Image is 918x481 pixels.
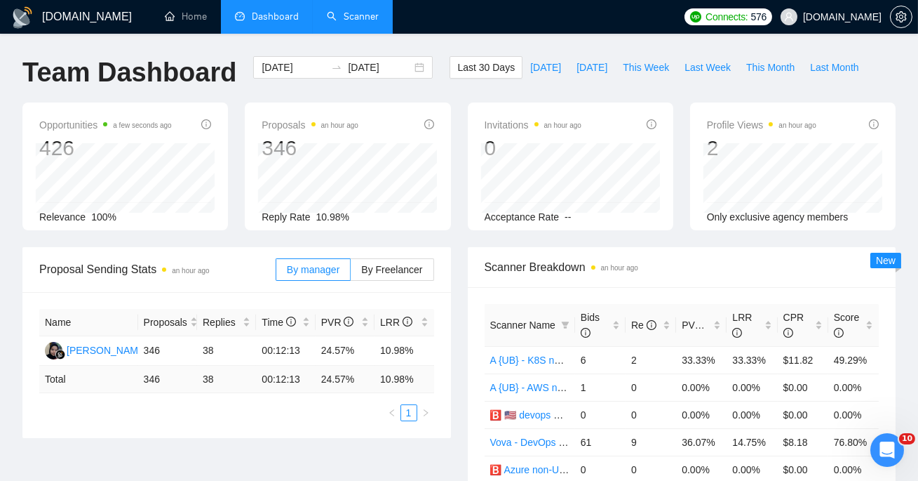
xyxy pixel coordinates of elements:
span: info-circle [647,119,656,129]
span: Score [834,312,860,338]
a: SM[PERSON_NAME] [45,344,147,355]
div: [PERSON_NAME] [67,343,147,358]
span: info-circle [705,320,715,330]
span: Proposals [144,315,187,330]
button: Last Month [802,56,866,79]
td: 6 [575,346,626,374]
span: Proposal Sending Stats [39,261,276,278]
button: left [384,404,400,421]
td: 33.33% [727,346,777,374]
span: info-circle [286,317,296,327]
td: 0.00% [727,374,777,401]
span: info-circle [783,328,793,338]
span: info-circle [201,119,211,129]
span: info-circle [732,328,742,338]
span: Dashboard [252,11,299,22]
span: info-circle [869,119,879,129]
span: 10 [899,433,915,444]
span: right [421,409,430,417]
time: an hour ago [544,121,581,129]
span: Proposals [262,117,358,133]
span: Re [631,319,656,331]
td: 0 [626,374,676,401]
span: filter [561,321,569,329]
span: Acceptance Rate [485,211,560,223]
td: 00:12:13 [256,366,315,393]
a: A {UB} - AWS non-US/AU/[GEOGRAPHIC_DATA] [490,382,707,393]
a: 🅱️ Azure non-US/AU/CA why good fit - [490,464,659,475]
span: CPR [783,312,804,338]
time: an hour ago [778,121,816,129]
td: 76.80% [828,428,879,456]
span: info-circle [424,119,434,129]
span: New [876,255,896,266]
span: Relevance [39,211,86,223]
a: 1 [401,405,417,421]
span: LRR [380,317,412,328]
td: 0.00% [676,374,727,401]
td: 0 [575,401,626,428]
button: This Month [738,56,802,79]
td: 0.00% [828,401,879,428]
span: 10.98% [316,211,349,223]
div: 346 [262,135,358,162]
a: homeHome [165,11,207,22]
span: Profile Views [707,117,816,133]
td: $8.18 [778,428,828,456]
span: setting [891,11,912,22]
img: SM [45,342,62,360]
td: 61 [575,428,626,456]
span: Invitations [485,117,581,133]
li: 1 [400,404,417,421]
button: [DATE] [522,56,569,79]
time: a few seconds ago [113,121,171,129]
span: LRR [732,312,752,338]
li: Previous Page [384,404,400,421]
td: 38 [197,366,256,393]
td: $11.82 [778,346,828,374]
td: 2 [626,346,676,374]
td: 0.00% [676,401,727,428]
span: Time [262,317,295,328]
span: to [331,62,342,73]
span: left [388,409,396,417]
td: 10.98% [374,336,433,366]
td: 49.29% [828,346,879,374]
span: info-circle [834,328,844,338]
input: End date [348,60,412,75]
input: Start date [262,60,325,75]
div: 2 [707,135,816,162]
td: 0.00% [828,374,879,401]
span: Scanner Name [490,319,555,331]
th: Replies [197,309,256,336]
time: an hour ago [172,267,209,275]
td: 00:12:13 [256,336,315,366]
td: $0.00 [778,374,828,401]
td: $0.00 [778,401,828,428]
span: Last Week [684,60,731,75]
td: 38 [197,336,256,366]
a: searchScanner [327,11,379,22]
img: upwork-logo.png [690,11,701,22]
span: By manager [287,264,339,275]
td: 346 [138,336,197,366]
button: Last Week [677,56,738,79]
td: 346 [138,366,197,393]
button: setting [890,6,912,28]
span: PVR [682,319,715,331]
td: 0.00% [727,401,777,428]
td: 33.33% [676,346,727,374]
span: Last Month [810,60,858,75]
div: 0 [485,135,581,162]
span: [DATE] [576,60,607,75]
span: Scanner Breakdown [485,258,879,276]
time: an hour ago [321,121,358,129]
td: 0 [626,401,676,428]
td: Total [39,366,138,393]
td: 24.57 % [316,366,374,393]
time: an hour ago [601,264,638,272]
button: right [417,404,434,421]
span: [DATE] [530,60,561,75]
td: 24.57% [316,336,374,366]
a: setting [890,11,912,22]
